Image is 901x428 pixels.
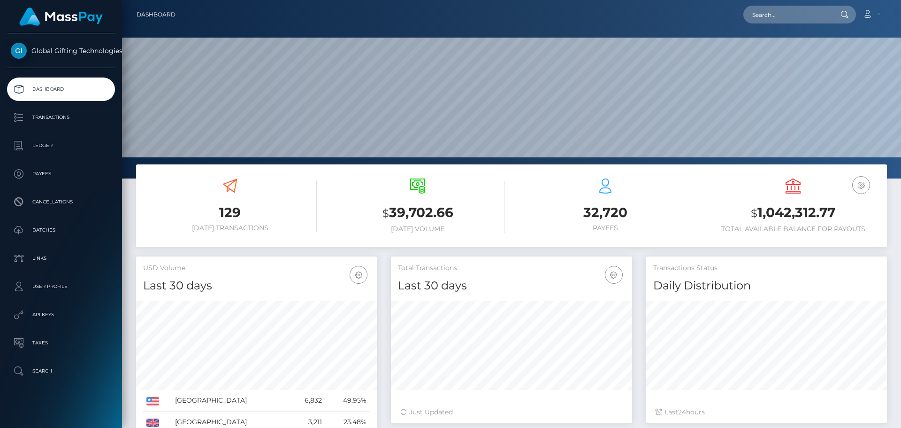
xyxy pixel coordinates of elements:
h3: 129 [143,203,317,222]
img: Global Gifting Technologies Inc [11,43,27,59]
a: Dashboard [137,5,176,24]
h6: Total Available Balance for Payouts [706,225,880,233]
td: 6,832 [289,390,325,412]
p: Ledger [11,139,111,153]
a: Search [7,359,115,383]
span: Global Gifting Technologies Inc [7,47,115,55]
h6: [DATE] Volume [331,225,504,233]
a: API Keys [7,303,115,327]
a: Ledger [7,134,115,157]
h3: 32,720 [519,203,692,222]
p: Transactions [11,110,111,125]
p: Taxes [11,336,111,350]
img: US.png [146,397,159,405]
a: Cancellations [7,190,115,214]
p: Payees [11,167,111,181]
div: Last hours [656,407,878,417]
td: [GEOGRAPHIC_DATA] [172,390,289,412]
p: Cancellations [11,195,111,209]
p: User Profile [11,280,111,294]
h3: 1,042,312.77 [706,203,880,223]
p: Batches [11,223,111,237]
h6: Payees [519,224,692,232]
h5: Transactions Status [653,264,880,273]
img: MassPay Logo [19,8,103,26]
small: $ [751,207,757,220]
h3: 39,702.66 [331,203,504,223]
a: Transactions [7,106,115,129]
p: Links [11,251,111,265]
p: Dashboard [11,82,111,96]
a: Taxes [7,331,115,355]
a: Dashboard [7,78,115,101]
a: Batches [7,218,115,242]
h5: Total Transactions [398,264,625,273]
h4: Last 30 days [143,278,370,294]
a: Links [7,247,115,270]
h5: USD Volume [143,264,370,273]
span: 24 [678,408,686,416]
div: Just Updated [400,407,622,417]
img: GB.png [146,419,159,427]
h4: Last 30 days [398,278,625,294]
input: Search... [743,6,832,23]
td: 49.95% [325,390,370,412]
p: API Keys [11,308,111,322]
p: Search [11,364,111,378]
a: Payees [7,162,115,186]
a: User Profile [7,275,115,298]
small: $ [382,207,389,220]
h6: [DATE] Transactions [143,224,317,232]
h4: Daily Distribution [653,278,880,294]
